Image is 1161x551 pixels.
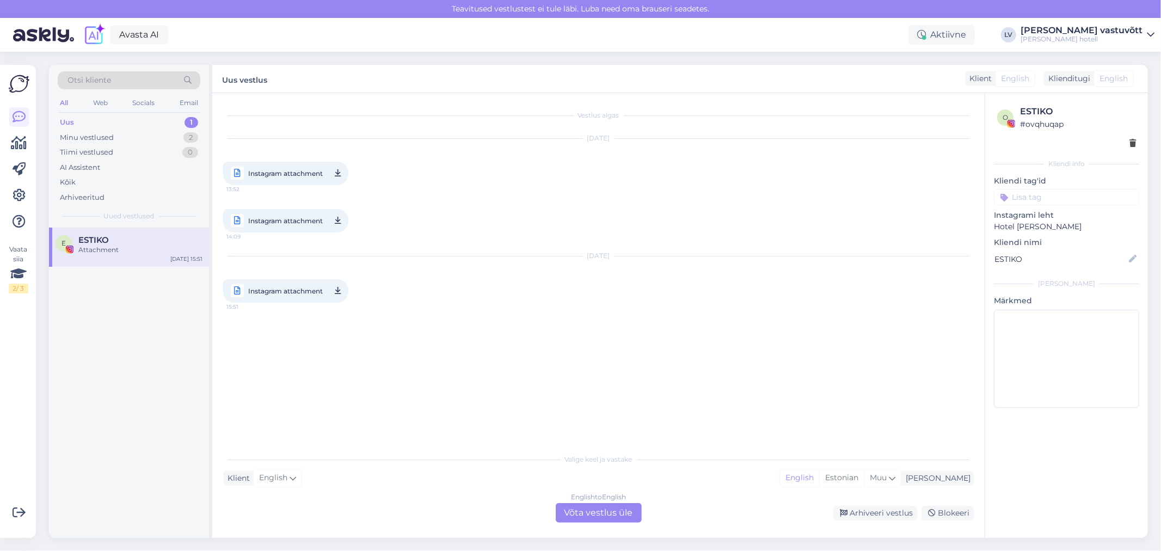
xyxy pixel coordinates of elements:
[922,506,974,521] div: Blokeeri
[60,177,76,188] div: Kõik
[780,470,819,486] div: English
[1044,73,1090,84] div: Klienditugi
[259,472,287,484] span: English
[994,189,1139,205] input: Lisa tag
[1021,26,1154,44] a: [PERSON_NAME] vastuvõtt[PERSON_NAME] hotell
[60,162,100,173] div: AI Assistent
[223,209,348,232] a: Instagram attachment14:09
[1020,105,1136,118] div: ESTIKO
[870,473,887,482] span: Muu
[226,230,267,243] span: 14:09
[223,162,348,185] a: Instagram attachment13:52
[994,210,1139,221] p: Instagrami leht
[60,192,105,203] div: Arhiveeritud
[223,133,974,143] div: [DATE]
[994,159,1139,169] div: Kliendi info
[571,492,626,502] div: English to English
[185,117,198,128] div: 1
[130,96,157,110] div: Socials
[994,221,1139,232] p: Hotel [PERSON_NAME]
[901,473,970,484] div: [PERSON_NAME]
[226,182,267,196] span: 13:52
[58,96,70,110] div: All
[223,251,974,261] div: [DATE]
[223,279,348,303] a: Instagram attachment15:51
[60,147,113,158] div: Tiimi vestlused
[994,295,1139,307] p: Märkmed
[223,111,974,120] div: Vestlus algas
[556,503,642,523] div: Võta vestlus üle
[223,473,250,484] div: Klient
[248,214,323,228] span: Instagram attachment
[67,75,111,86] span: Otsi kliente
[104,211,155,221] span: Uued vestlused
[1021,35,1142,44] div: [PERSON_NAME] hotell
[170,255,202,263] div: [DATE] 15:51
[248,167,323,180] span: Instagram attachment
[1001,27,1016,42] div: LV
[994,279,1139,289] div: [PERSON_NAME]
[1099,73,1128,84] span: English
[91,96,110,110] div: Web
[994,237,1139,248] p: Kliendi nimi
[60,132,114,143] div: Minu vestlused
[9,74,29,94] img: Askly Logo
[78,235,109,245] span: ESTIKO
[83,23,106,46] img: explore-ai
[222,71,267,86] label: Uus vestlus
[60,117,74,128] div: Uus
[9,284,28,293] div: 2 / 3
[182,147,198,158] div: 0
[1003,113,1008,121] span: o
[908,25,975,45] div: Aktiivne
[1001,73,1029,84] span: English
[994,175,1139,187] p: Kliendi tag'id
[965,73,992,84] div: Klient
[833,506,917,521] div: Arhiveeri vestlus
[62,239,66,247] span: E
[226,300,267,314] span: 15:51
[177,96,200,110] div: Email
[110,26,168,44] a: Avasta AI
[183,132,198,143] div: 2
[1020,118,1136,130] div: # ovqhuqap
[223,455,974,464] div: Valige keel ja vastake
[9,244,28,293] div: Vaata siia
[248,284,323,298] span: Instagram attachment
[78,245,202,255] div: Attachment
[1021,26,1142,35] div: [PERSON_NAME] vastuvõtt
[994,253,1127,265] input: Lisa nimi
[819,470,864,486] div: Estonian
